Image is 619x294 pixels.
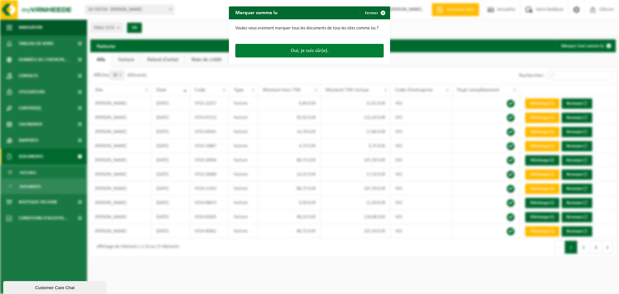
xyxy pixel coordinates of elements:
button: Fermer [360,6,389,19]
button: Oui, je suis sûr(e). [235,44,384,57]
p: Voulez-vous vraiment marquer tous les documents de tous les sites comme lus ? [235,26,384,31]
h2: Marquer comme lu [229,6,284,19]
iframe: chat widget [3,280,108,294]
